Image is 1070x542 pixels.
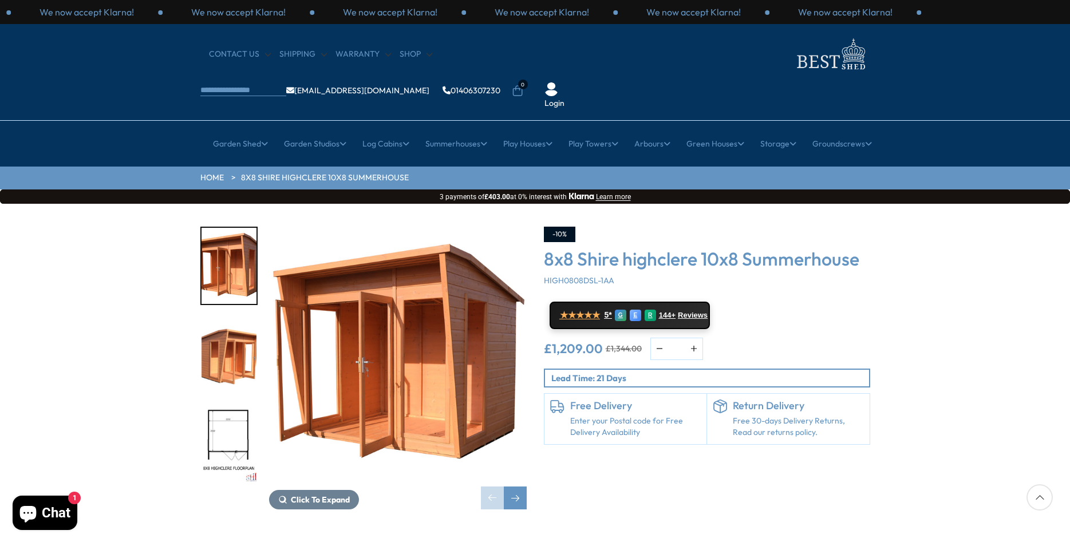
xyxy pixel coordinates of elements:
[518,80,528,89] span: 0
[163,6,314,18] div: 2 / 3
[291,494,350,505] span: Click To Expand
[503,129,552,158] a: Play Houses
[659,311,676,320] span: 144+
[560,310,600,321] span: ★★★★★
[606,345,642,353] del: £1,344.00
[733,416,864,438] p: Free 30-days Delivery Returns, Read our returns policy.
[191,6,286,18] p: We now accept Klarna!
[209,49,271,60] a: CONTACT US
[550,302,710,329] a: ★★★★★ 5* G E R 144+ Reviews
[213,129,268,158] a: Garden Shed
[202,407,256,483] img: 8x8HighclereFLOORPLAN_70c3d9d7-9eba-4c90-98c5-408c143c07d9_200x200.jpg
[678,311,708,320] span: Reviews
[615,310,626,321] div: G
[544,98,564,109] a: Login
[335,49,391,60] a: Warranty
[495,6,589,18] p: We now accept Klarna!
[544,275,614,286] span: HIGH0808DSL-1AA
[570,416,701,438] a: Enter your Postal code for Free Delivery Availability
[269,490,359,509] button: Click To Expand
[551,372,869,384] p: Lead Time: 21 Days
[812,129,872,158] a: Groundscrews
[362,129,409,158] a: Log Cabins
[200,406,258,484] div: 3 / 8
[630,310,641,321] div: E
[481,486,504,509] div: Previous slide
[544,227,575,242] div: -10%
[760,129,796,158] a: Storage
[645,310,656,321] div: R
[202,228,256,304] img: Highclere8x6_8x8_10_2d2b432a-426b-4298-9a7a-02b9f652343f_200x200.jpg
[544,342,603,355] ins: £1,209.00
[202,318,256,394] img: Highclere8x6_8x8_8_1334aeaf-bca2-4f04-a8c3-e904c33c63f4_200x200.jpg
[40,6,134,18] p: We now accept Klarna!
[284,129,346,158] a: Garden Studios
[646,6,741,18] p: We now accept Klarna!
[241,172,409,184] a: 8x8 Shire highclere 10x8 Summerhouse
[634,129,670,158] a: Arbours
[425,129,487,158] a: Summerhouses
[618,6,769,18] div: 2 / 3
[466,6,618,18] div: 1 / 3
[314,6,466,18] div: 3 / 3
[544,82,558,96] img: User Icon
[11,6,163,18] div: 1 / 3
[504,486,527,509] div: Next slide
[269,227,527,484] img: 8x8 Shire highclere 10x8 Summerhouse - Best Shed
[279,49,327,60] a: Shipping
[790,35,870,73] img: logo
[286,86,429,94] a: [EMAIL_ADDRESS][DOMAIN_NAME]
[200,227,258,305] div: 1 / 8
[568,129,618,158] a: Play Towers
[400,49,432,60] a: Shop
[686,129,744,158] a: Green Houses
[200,172,224,184] a: HOME
[544,248,870,270] h3: 8x8 Shire highclere 10x8 Summerhouse
[443,86,500,94] a: 01406307230
[798,6,893,18] p: We now accept Klarna!
[570,399,701,412] h6: Free Delivery
[512,85,523,97] a: 0
[733,399,864,412] h6: Return Delivery
[9,496,81,533] inbox-online-store-chat: Shopify online store chat
[200,317,258,395] div: 2 / 8
[769,6,921,18] div: 3 / 3
[343,6,437,18] p: We now accept Klarna!
[269,227,527,509] div: 1 / 8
